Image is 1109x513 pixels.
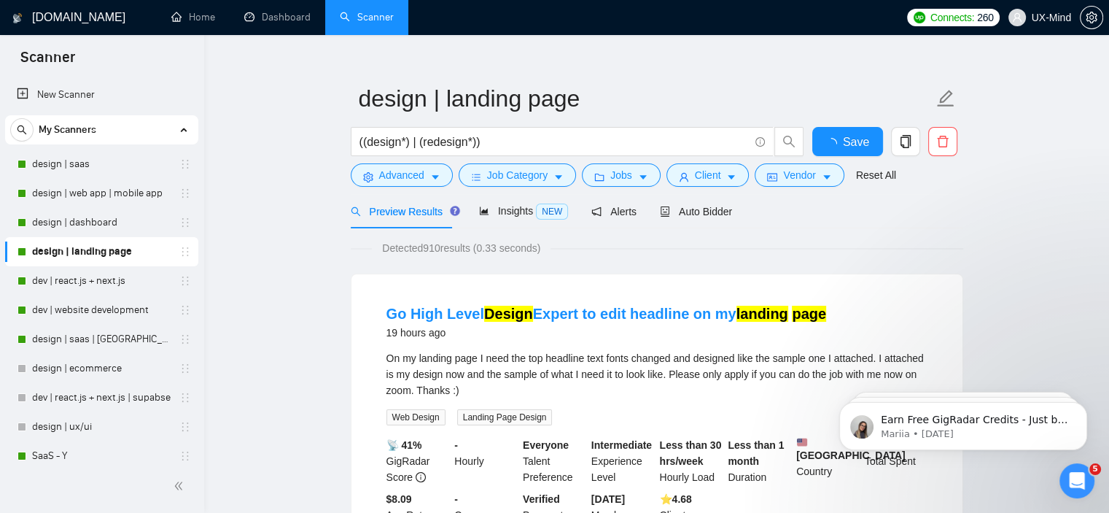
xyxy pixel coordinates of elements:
[487,167,548,183] span: Job Category
[32,325,171,354] a: design | saas | [GEOGRAPHIC_DATA]
[520,437,588,485] div: Talent Preference
[657,437,725,485] div: Hourly Load
[523,493,560,505] b: Verified
[32,150,171,179] a: design | saas
[591,206,637,217] span: Alerts
[386,493,412,505] b: $8.09
[591,207,602,217] span: notification
[10,118,34,142] button: search
[484,306,533,322] mark: Design
[891,127,920,156] button: copy
[755,137,765,147] span: info-circle
[179,275,191,287] span: holder
[755,163,844,187] button: idcardVendorcaret-down
[1059,463,1094,498] iframe: Intercom live chat
[825,138,843,150] span: loading
[171,11,215,23] a: homeHome
[767,171,777,182] span: idcard
[179,246,191,258] span: holder
[12,7,23,30] img: logo
[774,127,803,156] button: search
[351,206,456,217] span: Preview Results
[775,135,803,148] span: search
[591,493,625,505] b: [DATE]
[179,392,191,404] span: holder
[936,89,955,108] span: edit
[372,240,550,256] span: Detected 910 results (0.33 seconds)
[5,115,198,471] li: My Scanners
[179,304,191,316] span: holder
[588,437,657,485] div: Experience Level
[32,383,171,412] a: dev | react.js + next.js | supabse
[843,133,869,151] span: Save
[977,9,993,26] span: 260
[451,437,520,485] div: Hourly
[359,133,749,151] input: Search Freelance Jobs...
[179,158,191,170] span: holder
[728,439,784,467] b: Less than 1 month
[17,80,187,109] a: New Scanner
[32,266,171,296] a: dev | react.js + next.js
[817,371,1109,474] iframe: Intercom notifications message
[32,208,171,237] a: design | dashboard
[179,363,191,374] span: holder
[1080,6,1103,29] button: setting
[179,450,191,462] span: holder
[666,163,750,187] button: userClientcaret-down
[930,9,974,26] span: Connects:
[448,204,462,217] div: Tooltip anchor
[1080,12,1103,23] a: setting
[736,306,788,322] mark: landing
[929,135,957,148] span: delete
[386,306,826,322] a: Go High LevelDesignExpert to edit headline on mylanding page
[386,409,445,425] span: Web Design
[32,179,171,208] a: design | web app | mobile app
[479,206,489,216] span: area-chart
[660,207,670,217] span: robot
[32,354,171,383] a: design | ecommerce
[32,237,171,266] a: design | landing page
[793,437,862,485] div: Country
[796,437,906,461] b: [GEOGRAPHIC_DATA]
[1012,12,1022,23] span: user
[536,204,568,220] span: NEW
[457,409,553,425] span: Landing Page Design
[553,171,564,182] span: caret-down
[32,441,171,471] a: SaaS - Y
[179,217,191,228] span: holder
[340,11,394,23] a: searchScanner
[359,80,933,117] input: Scanner name...
[179,333,191,345] span: holder
[39,115,96,144] span: My Scanners
[660,439,722,467] b: Less than 30 hrs/week
[479,205,568,217] span: Insights
[679,171,689,182] span: user
[928,127,957,156] button: delete
[174,479,188,493] span: double-left
[379,167,424,183] span: Advanced
[914,12,925,23] img: upwork-logo.png
[179,421,191,433] span: holder
[384,437,452,485] div: GigRadar Score
[1081,12,1102,23] span: setting
[430,171,440,182] span: caret-down
[856,167,896,183] a: Reset All
[638,171,648,182] span: caret-down
[797,437,807,447] img: 🇺🇸
[783,167,815,183] span: Vendor
[610,167,632,183] span: Jobs
[725,437,793,485] div: Duration
[812,127,883,156] button: Save
[459,163,576,187] button: barsJob Categorycaret-down
[523,439,569,451] b: Everyone
[454,493,458,505] b: -
[386,350,927,398] div: On my landing page I need the top headline text fonts changed and designed like the sample one I ...
[892,135,919,148] span: copy
[11,125,33,135] span: search
[351,163,453,187] button: settingAdvancedcaret-down
[695,167,721,183] span: Client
